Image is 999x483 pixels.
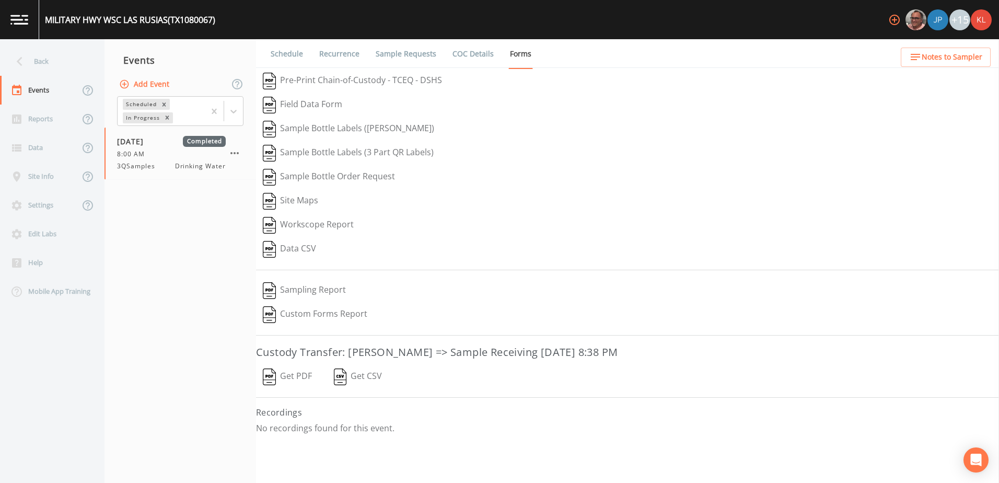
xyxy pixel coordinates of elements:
[263,121,276,137] img: svg%3e
[158,99,170,110] div: Remove Scheduled
[256,344,999,361] h3: Custody Transfer: [PERSON_NAME] => Sample Receiving [DATE] 8:38 PM
[451,39,495,68] a: COC Details
[256,303,374,327] button: Custom Forms Report
[263,97,276,113] img: svg%3e
[256,279,353,303] button: Sampling Report
[256,406,999,419] h4: Recordings
[256,141,440,165] button: Sample Bottle Labels (3 Part QR Labels)
[263,145,276,162] img: svg%3e
[256,117,441,141] button: Sample Bottle Labels ([PERSON_NAME])
[263,282,276,299] img: svg%3e
[263,241,276,258] img: svg%3e
[256,69,449,93] button: Pre-Print Chain-of-Custody - TCEQ - DSHS
[104,47,256,73] div: Events
[117,162,161,171] span: 3QSamples
[263,193,276,210] img: svg%3e
[963,447,989,473] div: Open Intercom Messenger
[123,99,158,110] div: Scheduled
[905,9,926,30] img: e2d790fa78825a4bb76dcb6ab311d44c
[269,39,305,68] a: Schedule
[256,237,323,261] button: Data CSV
[374,39,438,68] a: Sample Requests
[117,75,173,94] button: Add Event
[123,112,161,123] div: In Progress
[263,369,276,385] img: svg%3e
[949,9,970,30] div: +15
[10,15,28,25] img: logo
[318,39,361,68] a: Recurrence
[927,9,948,30] img: 41241ef155101aa6d92a04480b0d0000
[263,217,276,234] img: svg%3e
[175,162,226,171] span: Drinking Water
[971,9,992,30] img: 9c4450d90d3b8045b2e5fa62e4f92659
[256,93,349,117] button: Field Data Form
[45,14,215,26] div: MILITARY HWY WSC LAS RUSIAS (TX1080067)
[117,149,151,159] span: 8:00 AM
[256,365,319,389] button: Get PDF
[263,169,276,186] img: svg%3e
[508,39,533,69] a: Forms
[256,213,361,237] button: Workscope Report
[104,128,256,180] a: [DATE]Completed8:00 AM3QSamplesDrinking Water
[927,9,949,30] div: Joshua gere Paul
[263,73,276,89] img: svg%3e
[256,423,999,433] p: No recordings found for this event.
[117,136,151,147] span: [DATE]
[161,112,173,123] div: Remove In Progress
[922,51,982,64] span: Notes to Sampler
[263,306,276,323] img: svg%3e
[256,165,402,189] button: Sample Bottle Order Request
[901,48,991,67] button: Notes to Sampler
[327,365,389,389] button: Get CSV
[183,136,226,147] span: Completed
[905,9,927,30] div: Mike Franklin
[334,369,347,385] img: svg%3e
[256,189,325,213] button: Site Maps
